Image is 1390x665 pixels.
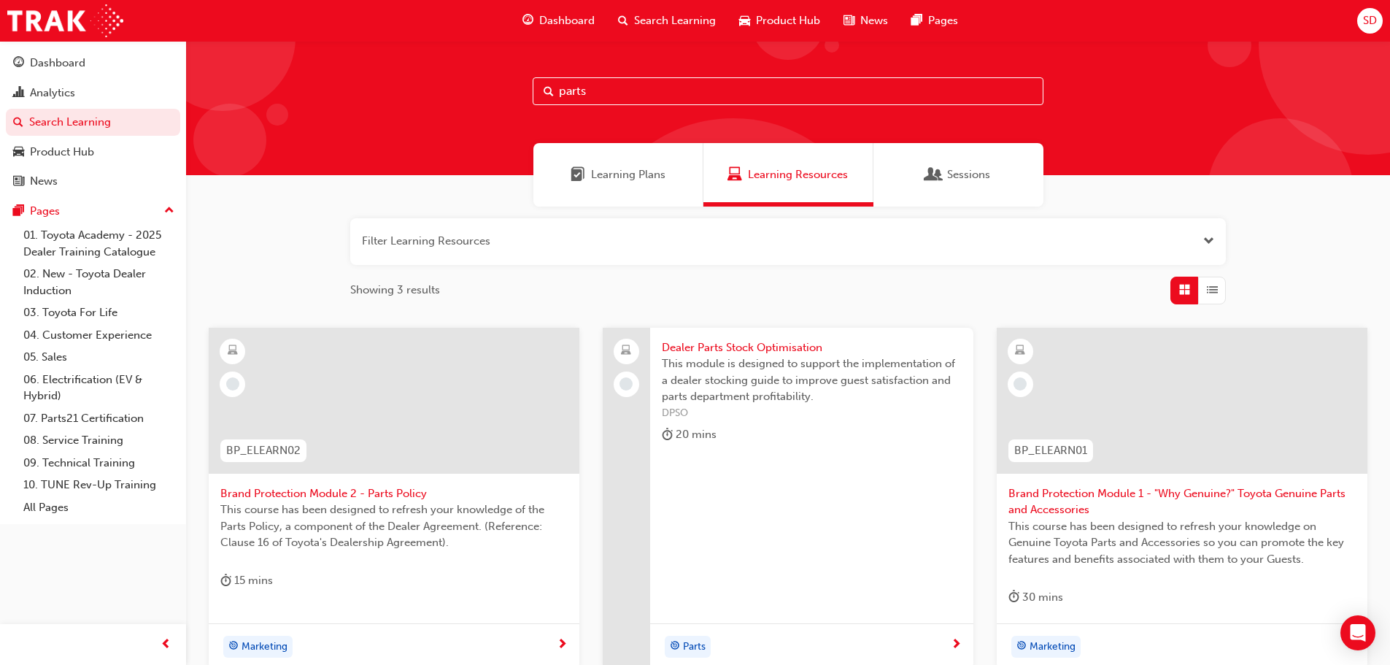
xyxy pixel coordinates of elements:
div: Analytics [30,85,75,101]
input: Search... [533,77,1043,105]
span: Sessions [947,166,990,183]
button: Pages [6,198,180,225]
a: Product Hub [6,139,180,166]
span: Product Hub [756,12,820,29]
span: Search [544,83,554,100]
a: 04. Customer Experience [18,324,180,347]
span: news-icon [843,12,854,30]
div: Open Intercom Messenger [1340,615,1375,650]
a: news-iconNews [832,6,900,36]
a: search-iconSearch Learning [606,6,727,36]
span: duration-icon [220,572,231,590]
button: Open the filter [1203,233,1214,250]
span: Learning Plans [591,166,665,183]
div: Product Hub [30,144,94,161]
span: Dealer Parts Stock Optimisation [662,339,962,356]
span: target-icon [670,637,680,656]
span: Showing 3 results [350,282,440,299]
div: Dashboard [30,55,85,72]
span: pages-icon [13,205,24,218]
span: search-icon [618,12,628,30]
span: SD [1363,12,1377,29]
button: DashboardAnalyticsSearch LearningProduct HubNews [6,47,180,198]
a: Analytics [6,80,180,107]
img: Trak [7,4,123,37]
span: Learning Plans [571,166,585,183]
span: search-icon [13,116,23,129]
a: Dashboard [6,50,180,77]
span: chart-icon [13,87,24,100]
a: Search Learning [6,109,180,136]
span: Marketing [1030,639,1076,656]
span: target-icon [228,637,239,656]
div: Pages [30,203,60,220]
div: 30 mins [1008,588,1063,607]
a: 10. TUNE Rev-Up Training [18,474,180,496]
span: DPSO [662,405,962,422]
span: Learning Resources [748,166,848,183]
span: Brand Protection Module 1 - "Why Genuine?" Toyota Genuine Parts and Accessories [1008,485,1356,518]
span: News [860,12,888,29]
span: BP_ELEARN02 [226,442,301,459]
span: BP_ELEARN01 [1014,442,1087,459]
span: Sessions [927,166,941,183]
a: 05. Sales [18,346,180,369]
span: prev-icon [161,636,171,654]
span: learningRecordVerb_NONE-icon [226,377,239,391]
span: duration-icon [1008,588,1019,607]
span: car-icon [13,146,24,159]
span: learningResourceType_ELEARNING-icon [228,342,238,361]
a: Learning ResourcesLearning Resources [703,143,873,207]
a: News [6,168,180,195]
span: Marketing [242,639,287,656]
div: News [30,173,58,190]
span: next-icon [951,639,962,652]
div: 15 mins [220,572,273,590]
a: 08. Service Training [18,429,180,452]
a: 09. Technical Training [18,452,180,474]
span: Brand Protection Module 2 - Parts Policy [220,485,568,502]
a: Learning PlansLearning Plans [533,143,703,207]
span: car-icon [739,12,750,30]
span: This course has been designed to refresh your knowledge on Genuine Toyota Parts and Accessories s... [1008,518,1356,568]
a: 01. Toyota Academy - 2025 Dealer Training Catalogue [18,224,180,263]
span: Grid [1179,282,1190,299]
span: pages-icon [911,12,922,30]
span: Search Learning [634,12,716,29]
span: guage-icon [13,57,24,70]
span: This module is designed to support the implementation of a dealer stocking guide to improve guest... [662,355,962,405]
a: 07. Parts21 Certification [18,407,180,430]
span: List [1207,282,1218,299]
span: learningRecordVerb_NONE-icon [1013,377,1027,391]
span: guage-icon [522,12,533,30]
span: Learning Resources [727,166,742,183]
a: SessionsSessions [873,143,1043,207]
span: duration-icon [662,426,673,444]
span: Dashboard [539,12,595,29]
a: All Pages [18,496,180,519]
div: 20 mins [662,426,717,444]
span: news-icon [13,175,24,188]
a: car-iconProduct Hub [727,6,832,36]
span: target-icon [1016,637,1027,656]
span: Pages [928,12,958,29]
span: learningRecordVerb_NONE-icon [619,377,633,391]
span: next-icon [557,639,568,652]
a: 06. Electrification (EV & Hybrid) [18,369,180,407]
span: Parts [683,639,706,656]
a: 03. Toyota For Life [18,301,180,324]
span: up-icon [164,201,174,220]
span: learningResourceType_ELEARNING-icon [1015,342,1025,361]
a: pages-iconPages [900,6,970,36]
span: This course has been designed to refresh your knowledge of the Parts Policy, a component of the D... [220,501,568,551]
a: guage-iconDashboard [511,6,606,36]
span: laptop-icon [621,342,631,361]
a: 02. New - Toyota Dealer Induction [18,263,180,301]
button: SD [1357,8,1383,34]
